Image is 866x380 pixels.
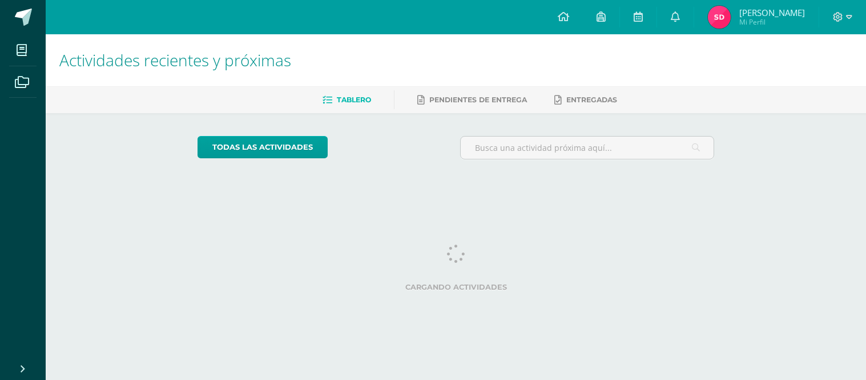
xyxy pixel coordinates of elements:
[198,136,328,158] a: todas las Actividades
[337,95,371,104] span: Tablero
[708,6,731,29] img: 7d59b56c52217230a910c984fa9e4d28.png
[461,137,714,159] input: Busca una actividad próxima aquí...
[198,283,714,291] label: Cargando actividades
[739,7,805,18] span: [PERSON_NAME]
[59,49,291,71] span: Actividades recientes y próximas
[739,17,805,27] span: Mi Perfil
[323,91,371,109] a: Tablero
[417,91,527,109] a: Pendientes de entrega
[566,95,617,104] span: Entregadas
[429,95,527,104] span: Pendientes de entrega
[554,91,617,109] a: Entregadas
